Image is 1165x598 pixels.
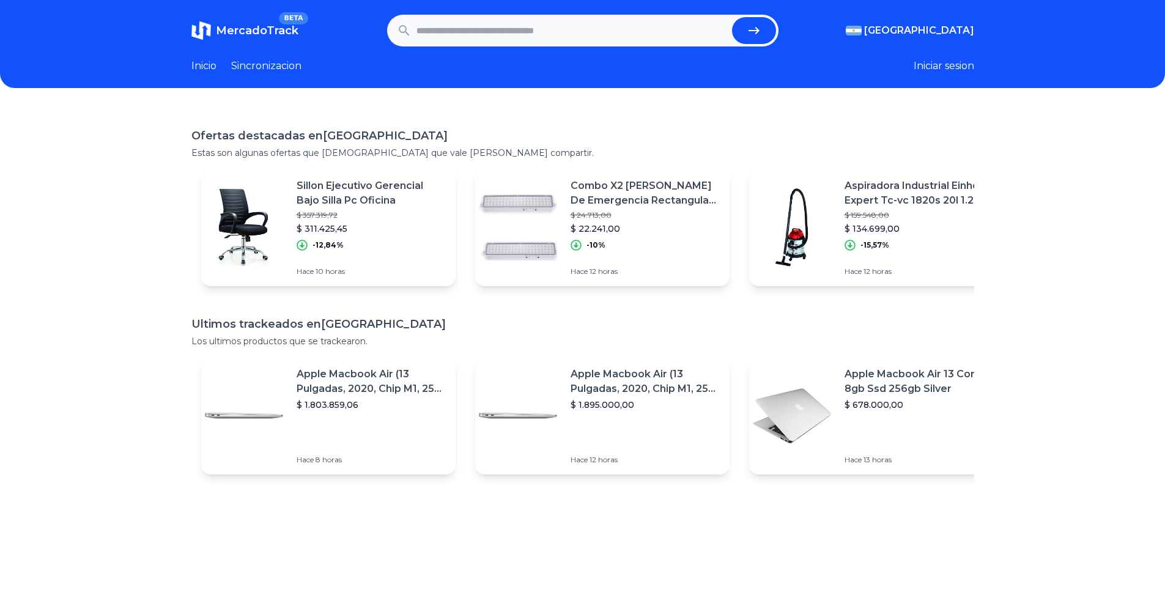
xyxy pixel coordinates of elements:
img: Featured image [749,373,835,459]
span: BETA [279,12,308,24]
p: $ 159.548,00 [845,210,994,220]
p: Los ultimos productos que se trackearon. [191,335,974,347]
p: -15,57% [860,240,889,250]
img: Featured image [201,185,287,270]
p: $ 22.241,00 [571,223,720,235]
p: $ 678.000,00 [845,399,994,411]
p: Hace 12 horas [845,267,994,276]
p: Hace 13 horas [845,455,994,465]
p: $ 311.425,45 [297,223,446,235]
p: Combo X2 [PERSON_NAME] De Emergencia Rectangular 60 Led 6500k Novoled [571,179,720,208]
p: $ 1.803.859,06 [297,399,446,411]
p: Aspiradora Industrial Einhell Expert Tc-vc 1820s 20l 1.250 W [845,179,994,208]
img: Featured image [475,373,561,459]
h1: Ultimos trackeados en [GEOGRAPHIC_DATA] [191,316,974,333]
a: Featured imageCombo X2 [PERSON_NAME] De Emergencia Rectangular 60 Led 6500k Novoled$ 24.713,00$ 2... [475,169,730,286]
button: [GEOGRAPHIC_DATA] [846,23,974,38]
a: Featured imageApple Macbook Air (13 Pulgadas, 2020, Chip M1, 256 Gb De Ssd, 8 Gb De Ram) - Plata$... [201,357,456,474]
p: Apple Macbook Air 13 Core I5 8gb Ssd 256gb Silver [845,367,994,396]
p: $ 357.319,72 [297,210,446,220]
img: MercadoTrack [191,21,211,40]
p: Sillon Ejecutivo Gerencial Bajo Silla Pc Oficina [297,179,446,208]
p: Hace 10 horas [297,267,446,276]
a: Featured imageAspiradora Industrial Einhell Expert Tc-vc 1820s 20l 1.250 W$ 159.548,00$ 134.699,0... [749,169,1004,286]
img: Featured image [749,185,835,270]
a: Featured imageApple Macbook Air (13 Pulgadas, 2020, Chip M1, 256 Gb De Ssd, 8 Gb De Ram) - Plata$... [475,357,730,474]
p: $ 134.699,00 [845,223,994,235]
p: -12,84% [313,240,344,250]
p: $ 1.895.000,00 [571,399,720,411]
a: Featured imageApple Macbook Air 13 Core I5 8gb Ssd 256gb Silver$ 678.000,00Hace 13 horas [749,357,1004,474]
a: Inicio [191,59,216,73]
span: MercadoTrack [216,24,298,37]
p: Apple Macbook Air (13 Pulgadas, 2020, Chip M1, 256 Gb De Ssd, 8 Gb De Ram) - Plata [297,367,446,396]
p: -10% [586,240,605,250]
a: Featured imageSillon Ejecutivo Gerencial Bajo Silla Pc Oficina$ 357.319,72$ 311.425,45-12,84%Hace... [201,169,456,286]
p: Hace 12 horas [571,267,720,276]
img: Argentina [846,26,862,35]
p: Estas son algunas ofertas que [DEMOGRAPHIC_DATA] que vale [PERSON_NAME] compartir. [191,147,974,159]
p: Hace 8 horas [297,455,446,465]
img: Featured image [201,373,287,459]
button: Iniciar sesion [914,59,974,73]
p: Apple Macbook Air (13 Pulgadas, 2020, Chip M1, 256 Gb De Ssd, 8 Gb De Ram) - Plata [571,367,720,396]
img: Featured image [475,185,561,270]
a: MercadoTrackBETA [191,21,298,40]
p: Hace 12 horas [571,455,720,465]
p: $ 24.713,00 [571,210,720,220]
h1: Ofertas destacadas en [GEOGRAPHIC_DATA] [191,127,974,144]
span: [GEOGRAPHIC_DATA] [864,23,974,38]
a: Sincronizacion [231,59,301,73]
